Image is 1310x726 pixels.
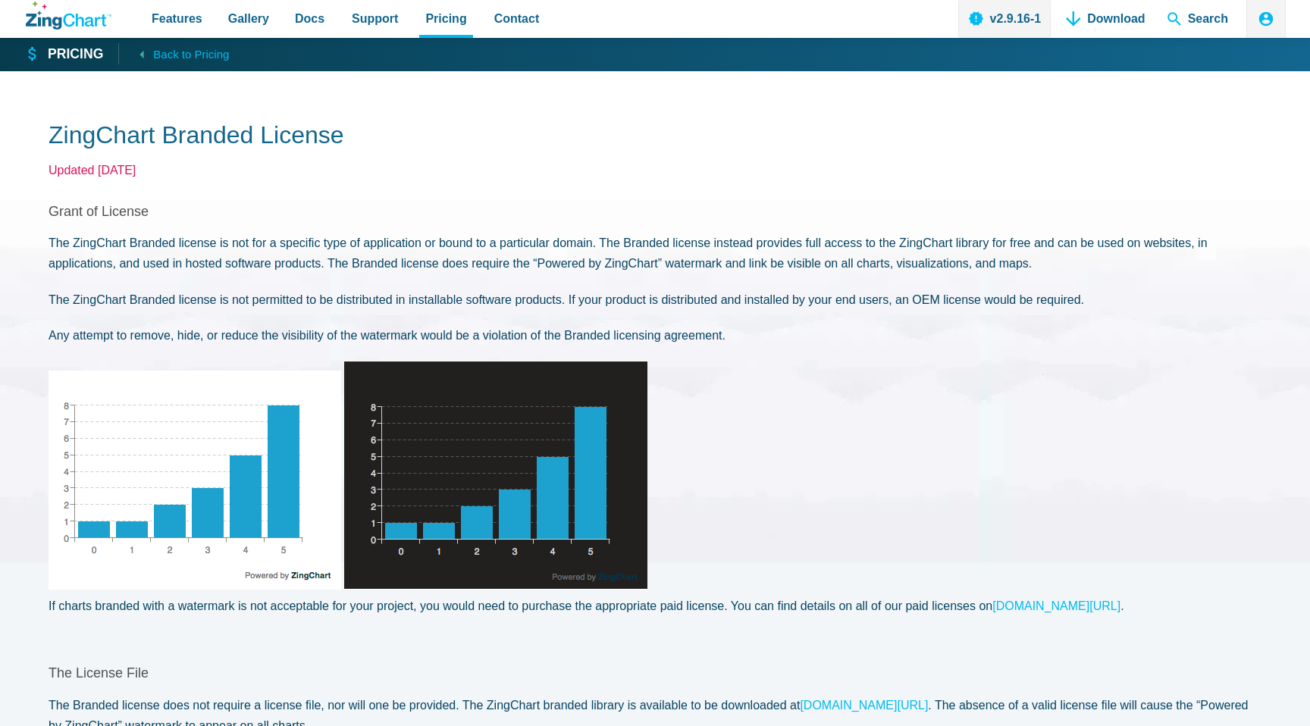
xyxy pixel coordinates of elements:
h1: ZingChart Branded License [49,120,1261,154]
h2: The License File [49,665,1261,682]
span: Contact [494,8,540,29]
p: The ZingChart Branded license is not for a specific type of application or bound to a particular ... [49,233,1261,274]
span: Support [352,8,398,29]
span: Pricing [425,8,466,29]
a: Back to Pricing [118,43,229,64]
a: ZingChart Logo. Click to return to the homepage [26,2,111,30]
span: Docs [295,8,324,29]
img: Light theme watermark example [49,371,341,590]
span: Gallery [228,8,269,29]
h2: Grant of License [49,203,1261,221]
p: The ZingChart Branded license is not permitted to be distributed in installable software products... [49,289,1261,310]
a: [DOMAIN_NAME][URL] [992,599,1120,612]
img: Dark theme watermark example [344,361,647,590]
a: Pricing [26,45,103,64]
span: Features [152,8,202,29]
p: Updated [DATE] [49,160,1261,180]
p: Any attempt to remove, hide, or reduce the visibility of the watermark would be a violation of th... [49,325,1261,346]
strong: Pricing [48,48,103,61]
span: Back to Pricing [153,45,229,64]
p: If charts branded with a watermark is not acceptable for your project, you would need to purchase... [49,596,1261,616]
a: [DOMAIN_NAME][URL] [800,699,928,712]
